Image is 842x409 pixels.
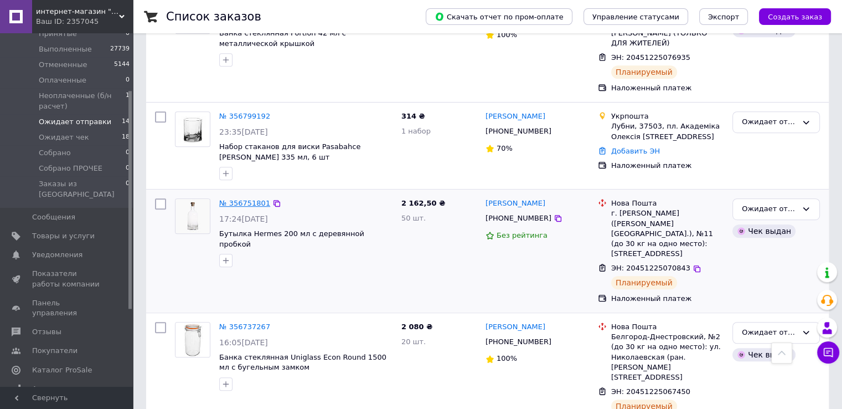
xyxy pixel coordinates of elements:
[497,231,547,239] span: Без рейтинга
[426,8,572,25] button: Скачать отчет по пром-оплате
[39,60,87,70] span: Отмененные
[817,341,839,364] button: Чат с покупателем
[401,112,425,120] span: 314 ₴
[114,60,130,70] span: 5144
[39,75,86,85] span: Оплаченные
[497,144,513,152] span: 70%
[592,13,679,21] span: Управление статусами
[39,132,89,142] span: Ожидает чек
[126,29,130,39] span: 0
[219,338,268,347] span: 16:05[DATE]
[611,111,724,121] div: Укрпошта
[32,298,102,318] span: Панель управления
[175,111,210,147] a: Фото товару
[742,203,797,215] div: Ожидает отправки
[175,322,210,357] a: Фото товару
[497,354,517,362] span: 100%
[36,17,133,27] div: Ваш ID: 2357045
[32,231,95,241] span: Товары и услуги
[748,12,831,21] a: Создать заказ
[485,322,545,333] a: [PERSON_NAME]
[611,264,690,272] span: ЭН: 20451225070843
[219,214,268,223] span: 17:24[DATE]
[166,10,261,23] h1: Список заказов
[401,323,432,331] span: 2 080 ₴
[611,208,724,259] div: г. [PERSON_NAME] ([PERSON_NAME][GEOGRAPHIC_DATA].), №11 (до 30 кг на одно место): [STREET_ADDRESS]
[611,83,724,93] div: Наложенный платеж
[219,142,360,161] a: Набор стаканов для виски Pasabahce [PERSON_NAME] 335 мл, 6 шт
[401,127,431,135] span: 1 набор
[32,212,75,222] span: Сообщения
[36,7,119,17] span: интернет-магазин "Деко"
[497,30,517,39] span: 100%
[126,179,130,199] span: 0
[485,198,545,209] a: [PERSON_NAME]
[485,338,551,346] span: [PHONE_NUMBER]
[759,8,831,25] button: Создать заказ
[611,147,660,155] a: Добавить ЭН
[611,53,690,62] span: ЭН: 20451225076935
[401,338,426,346] span: 20 шт.
[39,117,111,127] span: Ожидает отправки
[401,199,445,207] span: 2 162,50 ₴
[39,29,77,39] span: Принятые
[768,13,822,21] span: Создать заказ
[611,332,724,382] div: Белгород-Днестровский, №2 (до 30 кг на одно место): ул. Николаевская (ран. [PERSON_NAME][STREET_A...
[611,161,724,171] div: Наложенный платеж
[699,8,748,25] button: Экспорт
[732,348,795,361] div: Чек выдан
[219,112,270,120] a: № 356799192
[32,269,102,289] span: Показатели работы компании
[219,353,386,372] a: Банка стеклянная Uniglass Econ Round 1500 мл с бугельным замком
[583,8,688,25] button: Управление статусами
[611,322,724,332] div: Нова Пошта
[611,387,690,396] span: ЭН: 20451225067450
[708,13,739,21] span: Экспорт
[122,132,130,142] span: 18
[742,327,797,339] div: Ожидает отправки
[611,65,677,79] div: Планируемый
[485,127,551,135] span: [PHONE_NUMBER]
[32,250,82,260] span: Уведомления
[175,116,210,142] img: Фото товару
[219,323,270,331] a: № 356737267
[122,117,130,127] span: 14
[32,346,78,356] span: Покупатели
[435,12,564,22] span: Скачать отчет по пром-оплате
[32,384,73,394] span: Аналитика
[39,44,92,54] span: Выполненные
[611,198,724,208] div: Нова Пошта
[742,116,797,128] div: Ожидает отправки
[219,29,346,48] a: Банка стеклянная Portion 42 мл с металлической крышкой
[611,294,724,304] div: Наложенный платеж
[485,214,551,222] span: [PHONE_NUMBER]
[611,121,724,141] div: Лубни, 37503, пл. Академіка Олексія [STREET_ADDRESS]
[485,111,545,122] a: [PERSON_NAME]
[32,365,92,375] span: Каталог ProSale
[126,148,130,158] span: 0
[175,199,210,233] img: Фото товару
[219,229,364,248] a: Бутылка Hermes 200 мл с деревянной пробкой
[39,163,102,173] span: Собрано ПРОЧЕЕ
[110,44,130,54] span: 27739
[175,198,210,234] a: Фото товару
[126,75,130,85] span: 0
[39,91,126,111] span: Неоплаченные (б/н расчет)
[401,214,426,222] span: 50 шт.
[219,127,268,136] span: 23:35[DATE]
[219,199,270,207] a: № 356751801
[126,91,130,111] span: 1
[126,163,130,173] span: 0
[611,276,677,289] div: Планируемый
[732,224,795,238] div: Чек выдан
[39,148,71,158] span: Собрано
[32,327,61,337] span: Отзывы
[175,323,210,357] img: Фото товару
[39,179,126,199] span: Заказы из [GEOGRAPHIC_DATA]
